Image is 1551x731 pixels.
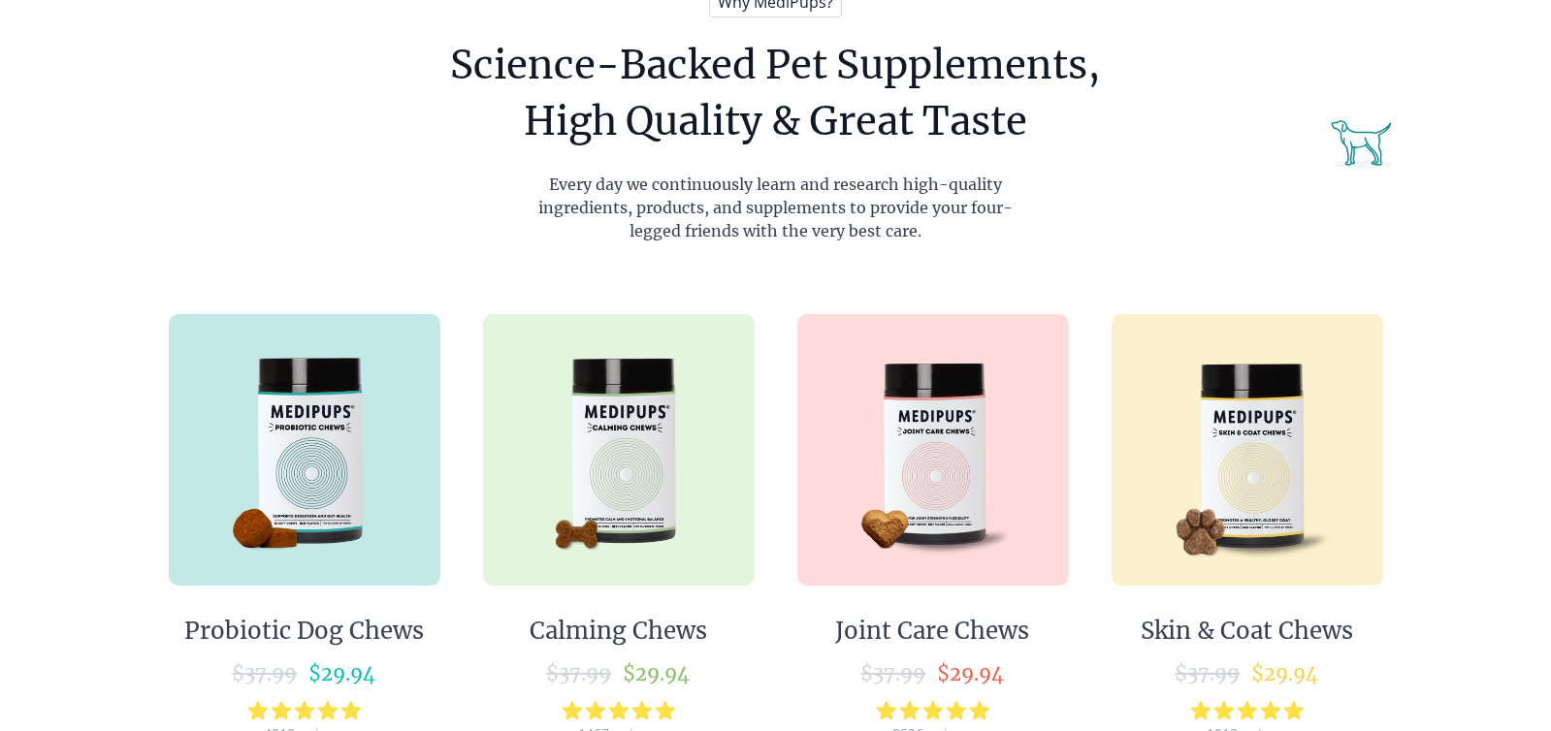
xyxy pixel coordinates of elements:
[1252,661,1319,685] span: $ 29.94
[483,314,755,586] img: Calming Chews - Medipups
[1112,314,1383,586] img: Skin & Coat Chews - Medipups
[1176,661,1241,685] span: $ 37.99
[1141,617,1353,646] div: Skin & Coat Chews
[861,661,926,685] span: $ 37.99
[624,661,691,685] span: $ 29.94
[836,617,1030,646] div: Joint Care Chews
[309,661,376,685] span: $ 29.94
[515,173,1037,242] p: Every day we continuously learn and research high-quality ingredients, products, and supplements ...
[451,37,1101,149] h2: Science-Backed Pet Supplements, High Quality & Great Taste
[184,617,424,646] div: Probiotic Dog Chews
[169,314,440,586] img: Probiotic Dog Chews - Medipups
[797,314,1069,586] img: Joint Care Chews - Medipups
[547,661,612,685] span: $ 37.99
[530,617,707,646] div: Calming Chews
[938,661,1005,685] span: $ 29.94
[233,661,298,685] span: $ 37.99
